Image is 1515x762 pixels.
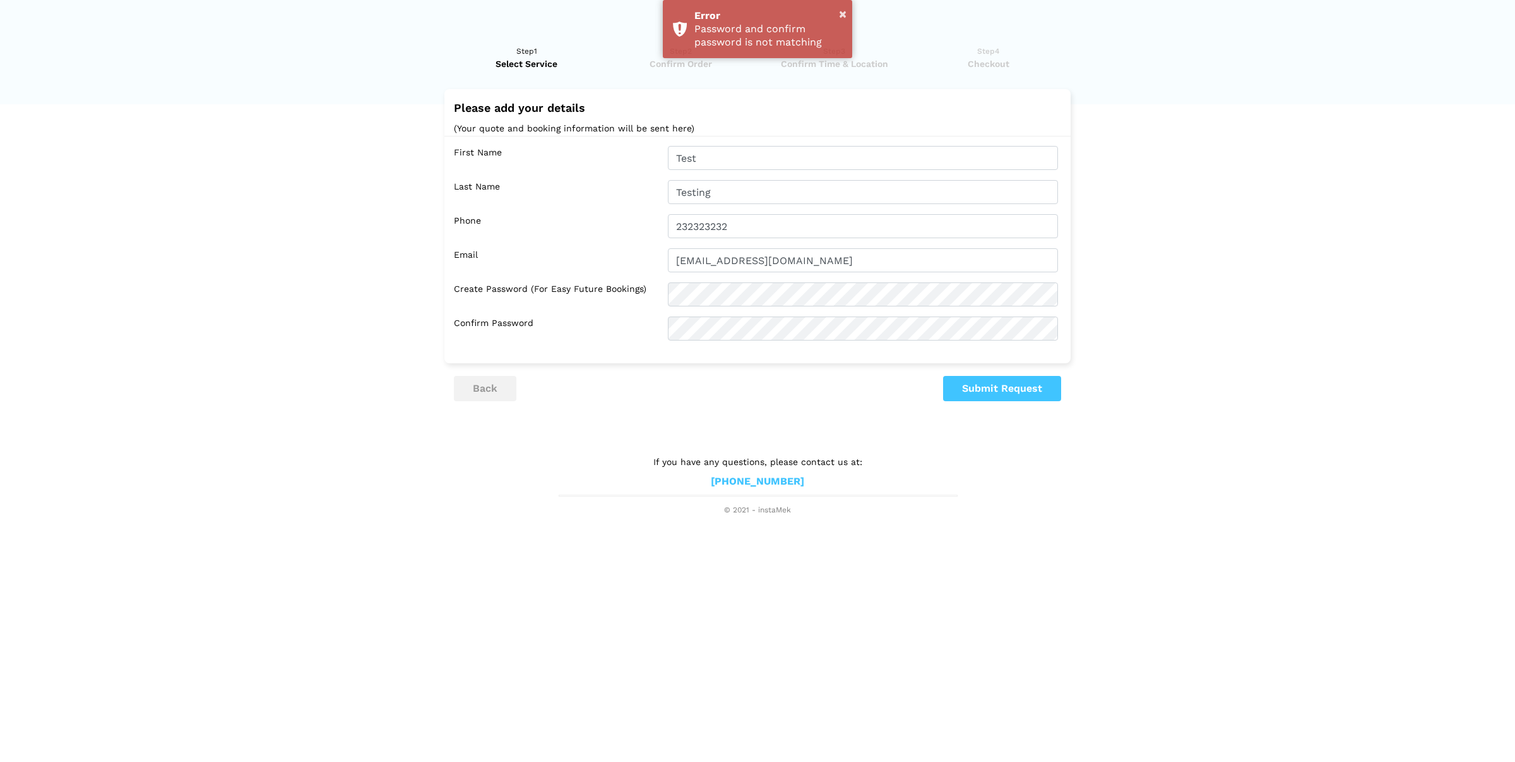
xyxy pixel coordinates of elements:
[454,248,658,272] label: Email
[454,376,516,401] button: back
[454,317,658,341] label: Confirm Password
[839,6,847,22] button: ×
[915,57,1061,70] span: Checkout
[454,146,658,170] label: First Name
[943,376,1061,401] button: Submit Request
[559,455,956,469] p: If you have any questions, please contact us at:
[694,9,843,23] div: Error
[559,505,956,516] span: © 2021 - instaMek
[711,475,804,488] a: [PHONE_NUMBER]
[454,282,658,306] label: Create Password (for easy future bookings)
[454,214,658,238] label: Phone
[454,57,600,70] span: Select Service
[454,102,1061,114] h2: Please add your details
[694,23,843,49] div: Password and confirm password is not matching
[454,121,1061,136] p: (Your quote and booking information will be sent here)
[761,57,907,70] span: Confirm Time & Location
[608,57,754,70] span: Confirm Order
[454,180,658,204] label: Last Name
